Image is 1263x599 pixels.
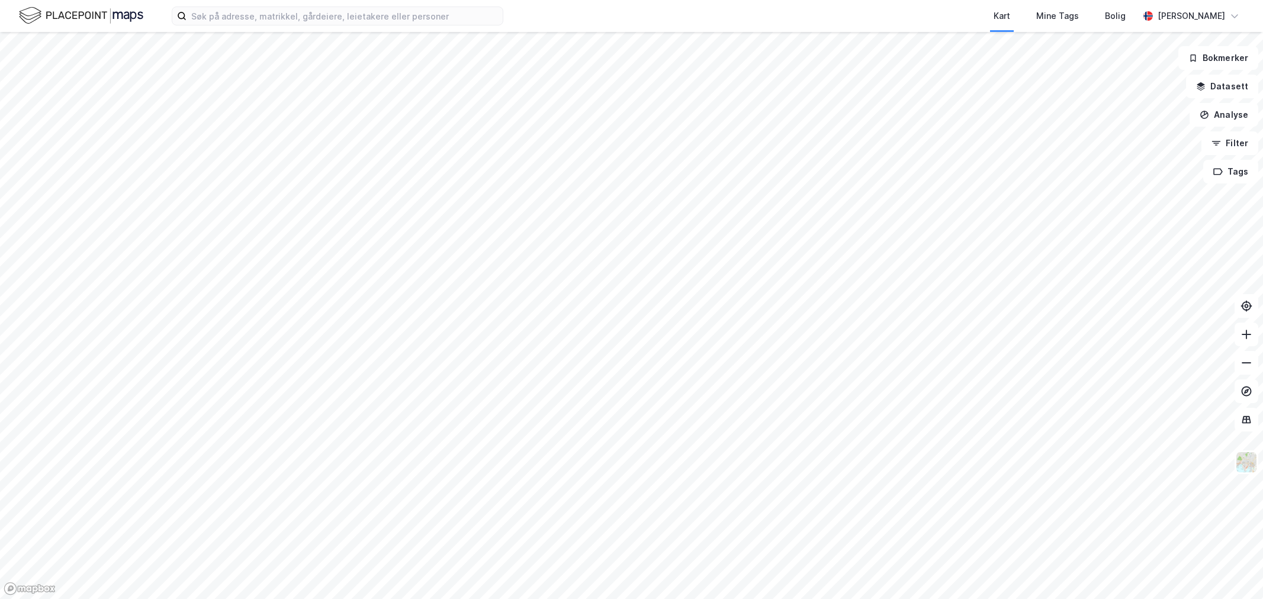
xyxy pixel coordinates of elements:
[1105,9,1126,23] div: Bolig
[1036,9,1079,23] div: Mine Tags
[19,5,143,26] img: logo.f888ab2527a4732fd821a326f86c7f29.svg
[1204,542,1263,599] iframe: Chat Widget
[1158,9,1225,23] div: [PERSON_NAME]
[994,9,1010,23] div: Kart
[187,7,503,25] input: Søk på adresse, matrikkel, gårdeiere, leietakere eller personer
